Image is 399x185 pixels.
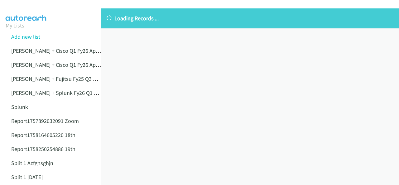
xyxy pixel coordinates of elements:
a: Report1758250254886 19th [11,145,75,153]
a: Report1757892032091 Zoom [11,117,79,124]
a: Add new list [11,33,40,40]
a: Split 1 [DATE] [11,173,43,181]
a: Report1758164605220 18th [11,131,75,139]
a: [PERSON_NAME] + Cisco Q1 Fy26 Apjc Anz Fews [11,61,123,68]
p: Loading Records ... [107,14,393,22]
a: Splunk [11,103,28,110]
a: My Lists [6,22,24,29]
a: Split 1 Azfghsghjn [11,159,53,167]
a: [PERSON_NAME] + Cisco Q1 Fy26 Apjc Anz 1 [11,47,113,54]
a: [PERSON_NAME] + Fujitsu Fy25 Q3 Hybrid It Microsoft Anz Qualified [DATE] [11,75,185,82]
a: [PERSON_NAME] + Splunk Fy26 Q1 Cs Sec Lsn Au [DATE] [11,89,143,96]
